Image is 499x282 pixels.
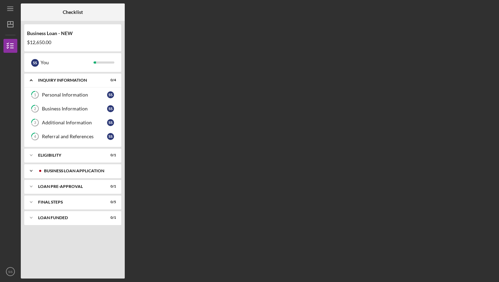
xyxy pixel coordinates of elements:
div: S S [31,59,39,67]
b: Checklist [63,9,83,15]
button: SS [3,265,17,279]
div: S S [107,91,114,98]
text: SS [8,270,13,274]
div: LOAN FUNDED [38,216,99,220]
div: $12,650.00 [27,40,119,45]
div: Additional Information [42,120,107,125]
div: 0 / 1 [104,216,116,220]
div: Personal Information [42,92,107,98]
div: 0 / 1 [104,184,116,189]
div: 0 / 1 [104,153,116,157]
a: 4Referral and ReferencesSS [28,130,118,143]
div: INQUIRY INFORMATION [38,78,99,82]
div: LOAN PRE-APPROVAL [38,184,99,189]
a: 3Additional InformationSS [28,116,118,130]
tspan: 1 [34,93,36,97]
div: BUSINESS LOAN APPLICATION [44,169,113,173]
a: 1Personal InformationSS [28,88,118,102]
div: S S [107,119,114,126]
div: Business Loan - NEW [27,31,119,36]
div: Business Information [42,106,107,111]
div: S S [107,105,114,112]
tspan: 2 [34,107,36,111]
div: FINAL STEPS [38,200,99,204]
tspan: 4 [34,134,36,139]
div: 0 / 4 [104,78,116,82]
div: Referral and References [42,134,107,139]
div: S S [107,133,114,140]
div: You [41,57,94,68]
a: 2Business InformationSS [28,102,118,116]
div: ELIGIBILITY [38,153,99,157]
tspan: 3 [34,121,36,125]
div: 0 / 5 [104,200,116,204]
